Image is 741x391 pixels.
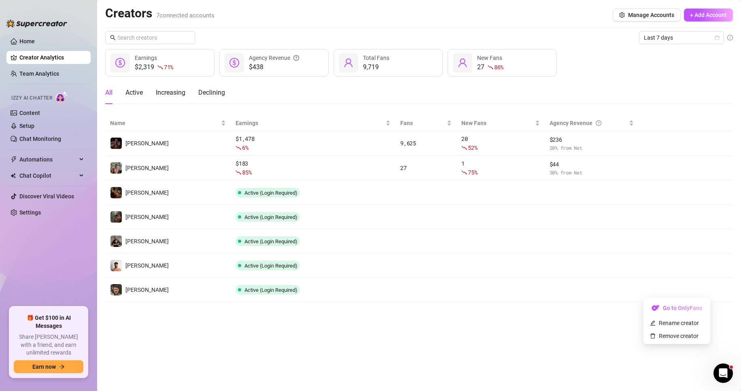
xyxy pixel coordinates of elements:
[19,110,40,116] a: Content
[249,62,299,72] span: $438
[456,115,544,131] th: New Fans
[110,284,122,295] img: Marcos
[11,156,17,163] span: thunderbolt
[117,33,184,42] input: Search creators
[400,164,452,172] div: 27
[244,263,297,269] span: Active (Login Required)
[477,55,502,61] span: New Fans
[344,58,353,68] span: user
[110,138,122,149] img: Maria
[242,168,251,176] span: 85 %
[105,88,113,98] div: All
[110,187,122,198] img: Kasey
[105,115,231,131] th: Name
[135,55,157,61] span: Earnings
[32,363,56,370] span: Earn now
[19,169,77,182] span: Chat Copilot
[461,134,539,152] div: 20
[125,189,169,196] span: [PERSON_NAME]
[244,238,297,244] span: Active (Login Required)
[244,214,297,220] span: Active (Login Required)
[110,260,122,271] img: Chris
[363,55,389,61] span: Total Fans
[55,91,68,103] img: AI Chatter
[125,165,169,171] span: [PERSON_NAME]
[115,58,125,68] span: dollar-circle
[19,70,59,77] a: Team Analytics
[461,119,533,127] span: New Fans
[229,58,239,68] span: dollar-circle
[494,63,503,71] span: 86 %
[650,333,699,339] a: Remove creator
[690,12,727,18] span: + Add Account
[231,115,395,131] th: Earnings
[125,214,169,220] span: [PERSON_NAME]
[550,169,634,176] span: 30 % from Net
[14,333,83,357] span: Share [PERSON_NAME] with a friend, and earn unlimited rewards
[550,135,634,144] span: $ 236
[236,159,391,177] div: $ 183
[110,162,122,174] img: ANDREA
[236,119,384,127] span: Earnings
[727,35,733,40] span: info-circle
[164,63,173,71] span: 71 %
[125,287,169,293] span: [PERSON_NAME]
[11,173,16,178] img: Chat Copilot
[400,139,452,148] div: 9,625
[713,363,733,383] iframe: Intercom live chat
[110,211,122,223] img: Edgar
[19,209,41,216] a: Settings
[645,307,709,313] a: OFGo to OnlyFans
[596,119,601,127] span: question-circle
[244,287,297,293] span: Active (Login Required)
[110,236,122,247] img: Javier
[59,364,65,370] span: arrow-right
[125,238,169,244] span: [PERSON_NAME]
[477,62,503,72] div: 27
[19,193,74,200] a: Discover Viral Videos
[458,58,467,68] span: user
[19,153,77,166] span: Automations
[110,35,116,40] span: search
[550,144,634,152] span: 20 % from Net
[628,12,674,18] span: Manage Accounts
[363,62,389,72] div: 9,719
[156,88,185,98] div: Increasing
[157,64,163,70] span: fall
[550,119,628,127] div: Agency Revenue
[110,119,219,127] span: Name
[19,51,84,64] a: Creator Analytics
[550,160,634,169] span: $ 44
[488,64,493,70] span: fall
[468,144,477,151] span: 52 %
[244,190,297,196] span: Active (Login Required)
[236,170,241,175] span: fall
[14,360,83,373] button: Earn nowarrow-right
[400,119,445,127] span: Fans
[125,88,143,98] div: Active
[125,140,169,147] span: [PERSON_NAME]
[14,314,83,330] span: 🎁 Get $100 in AI Messages
[461,145,467,151] span: fall
[19,38,35,45] a: Home
[11,94,52,102] span: Izzy AI Chatter
[236,145,241,151] span: fall
[242,144,248,151] span: 6 %
[125,262,169,269] span: [PERSON_NAME]
[249,53,299,62] div: Agency Revenue
[236,134,391,152] div: $ 1,478
[293,53,299,62] span: question-circle
[19,136,61,142] a: Chat Monitoring
[156,12,214,19] span: 7 connected accounts
[468,168,477,176] span: 75 %
[105,6,214,21] h2: Creators
[613,8,681,21] button: Manage Accounts
[198,88,225,98] div: Declining
[395,115,456,131] th: Fans
[684,8,733,21] button: + Add Account
[19,123,34,129] a: Setup
[461,170,467,175] span: fall
[715,35,720,40] span: calendar
[644,32,719,44] span: Last 7 days
[135,62,173,72] div: $2,319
